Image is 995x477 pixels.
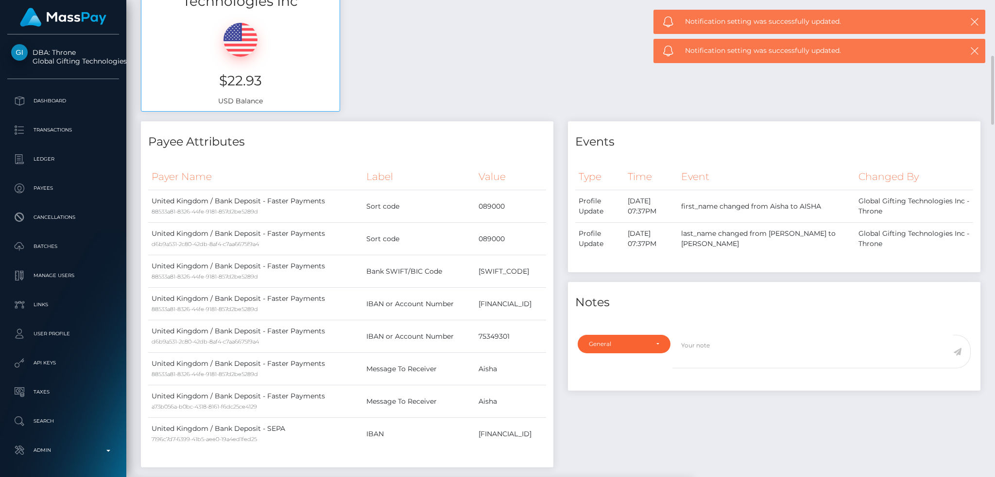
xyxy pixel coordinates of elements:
[11,210,115,225] p: Cancellations
[624,223,678,255] td: [DATE] 07:37PM
[678,190,855,223] td: first_name changed from Aisha to AISHA
[7,409,119,433] a: Search
[11,123,115,137] p: Transactions
[475,223,546,255] td: 089000
[152,371,258,378] small: 88533a81-8326-44fe-9181-857d2be5289d
[855,190,973,223] td: Global Gifting Technologies Inc - Throne
[11,414,115,428] p: Search
[624,190,678,223] td: [DATE] 07:37PM
[475,288,546,320] td: [FINANCIAL_ID]
[363,385,475,418] td: Message To Receiver
[475,190,546,223] td: 089000
[363,190,475,223] td: Sort code
[7,380,119,404] a: Taxes
[7,293,119,317] a: Links
[363,255,475,288] td: Bank SWIFT/BIC Code
[152,436,257,443] small: 7196c7d7-6399-41b5-aee0-19a4ed1fed25
[475,385,546,418] td: Aisha
[575,164,624,190] th: Type
[575,294,973,311] h4: Notes
[11,239,115,254] p: Batches
[148,418,363,450] td: United Kingdom / Bank Deposit - SEPA
[855,164,973,190] th: Changed By
[152,338,259,345] small: d6b9a531-2c80-42db-8af4-c7aa6675f9a4
[152,241,259,247] small: d6b9a531-2c80-42db-8af4-c7aa6675f9a4
[11,152,115,166] p: Ledger
[148,288,363,320] td: United Kingdom / Bank Deposit - Faster Payments
[685,46,944,56] span: Notification setting was successfully updated.
[475,164,546,190] th: Value
[7,48,119,66] span: DBA: Throne Global Gifting Technologies Inc
[11,356,115,370] p: API Keys
[148,320,363,353] td: United Kingdom / Bank Deposit - Faster Payments
[7,263,119,288] a: Manage Users
[141,11,340,111] div: USD Balance
[685,16,944,27] span: Notification setting was successfully updated.
[475,255,546,288] td: [SWIFT_CODE]
[11,327,115,341] p: User Profile
[11,181,115,196] p: Payees
[678,164,855,190] th: Event
[363,288,475,320] td: IBAN or Account Number
[7,89,119,113] a: Dashboard
[475,320,546,353] td: 75349301
[20,8,106,27] img: MassPay Logo
[152,273,258,280] small: 88533a81-8326-44fe-9181-857d2be5289d
[148,385,363,418] td: United Kingdom / Bank Deposit - Faster Payments
[152,306,258,313] small: 88533a81-8326-44fe-9181-857d2be5289d
[475,418,546,450] td: [FINANCIAL_ID]
[7,234,119,259] a: Batches
[152,403,257,410] small: a73b056a-b0bc-4318-8161-f6dc25ce4129
[575,223,624,255] td: Profile Update
[624,164,678,190] th: Time
[7,438,119,462] a: Admin
[475,353,546,385] td: Aisha
[363,320,475,353] td: IBAN or Account Number
[11,94,115,108] p: Dashboard
[363,353,475,385] td: Message To Receiver
[578,335,670,353] button: General
[7,351,119,375] a: API Keys
[148,133,546,150] h4: Payee Attributes
[11,268,115,283] p: Manage Users
[575,133,973,150] h4: Events
[678,223,855,255] td: last_name changed from [PERSON_NAME] to [PERSON_NAME]
[148,353,363,385] td: United Kingdom / Bank Deposit - Faster Payments
[575,190,624,223] td: Profile Update
[363,164,475,190] th: Label
[7,322,119,346] a: User Profile
[152,208,258,215] small: 88533a81-8326-44fe-9181-857d2be5289d
[149,71,332,90] h3: $22.93
[11,443,115,458] p: Admin
[7,176,119,200] a: Payees
[855,223,973,255] td: Global Gifting Technologies Inc - Throne
[7,205,119,230] a: Cancellations
[148,190,363,223] td: United Kingdom / Bank Deposit - Faster Payments
[363,418,475,450] td: IBAN
[11,297,115,312] p: Links
[363,223,475,255] td: Sort code
[223,23,257,57] img: USD.png
[7,118,119,142] a: Transactions
[589,340,648,348] div: General
[148,255,363,288] td: United Kingdom / Bank Deposit - Faster Payments
[148,164,363,190] th: Payer Name
[11,385,115,399] p: Taxes
[11,44,28,61] img: Global Gifting Technologies Inc
[7,147,119,171] a: Ledger
[148,223,363,255] td: United Kingdom / Bank Deposit - Faster Payments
